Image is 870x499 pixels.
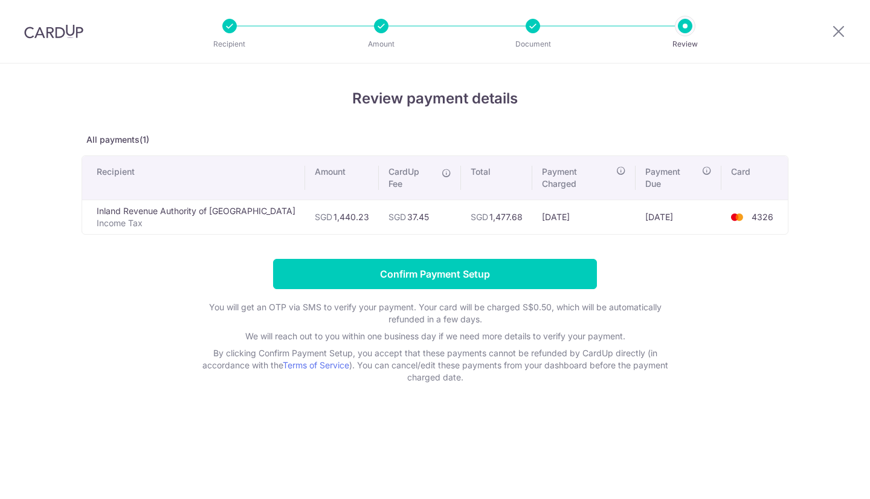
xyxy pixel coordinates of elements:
th: Total [461,156,532,200]
td: [DATE] [532,200,636,234]
span: Payment Due [645,166,698,190]
p: Income Tax [97,217,295,229]
span: 4326 [752,212,773,222]
img: CardUp [24,24,83,39]
a: Terms of Service [283,360,349,370]
span: SGD [388,212,406,222]
td: 37.45 [379,200,461,234]
th: Card [721,156,788,200]
span: SGD [471,212,488,222]
p: Recipient [185,38,274,50]
th: Recipient [82,156,305,200]
input: Confirm Payment Setup [273,259,597,289]
span: SGD [315,212,332,222]
iframe: Opens a widget where you can find more information [793,463,858,493]
p: Review [640,38,730,50]
th: Amount [305,156,379,200]
td: [DATE] [636,200,721,234]
p: Document [488,38,578,50]
span: Payment Charged [542,166,613,190]
p: By clicking Confirm Payment Setup, you accept that these payments cannot be refunded by CardUp di... [193,347,677,383]
td: Inland Revenue Authority of [GEOGRAPHIC_DATA] [82,200,305,234]
span: CardUp Fee [388,166,436,190]
p: You will get an OTP via SMS to verify your payment. Your card will be charged S$0.50, which will ... [193,301,677,325]
td: 1,477.68 [461,200,532,234]
p: Amount [337,38,426,50]
p: We will reach out to you within one business day if we need more details to verify your payment. [193,330,677,342]
p: All payments(1) [82,134,788,146]
h4: Review payment details [82,88,788,109]
img: <span class="translation_missing" title="translation missing: en.account_steps.new_confirm_form.b... [725,210,749,224]
td: 1,440.23 [305,200,379,234]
